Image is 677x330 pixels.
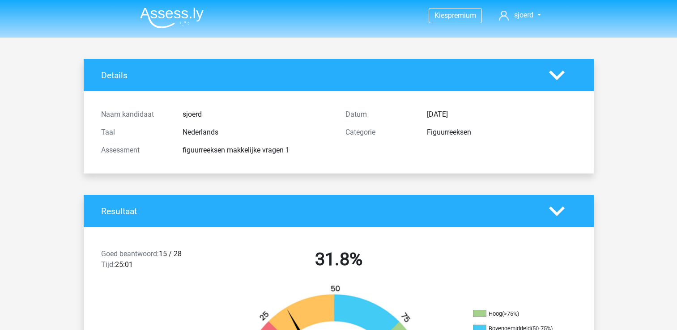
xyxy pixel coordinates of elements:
[514,11,533,19] span: sjoerd
[94,145,176,156] div: Assessment
[176,145,339,156] div: figuurreeksen makkelijke vragen 1
[101,250,159,258] span: Goed beantwoord:
[448,11,476,20] span: premium
[429,9,481,21] a: Kiespremium
[339,127,420,138] div: Categorie
[94,109,176,120] div: Naam kandidaat
[473,310,562,318] li: Hoog
[420,127,583,138] div: Figuurreeksen
[502,310,519,317] div: (>75%)
[94,127,176,138] div: Taal
[176,127,339,138] div: Nederlands
[140,7,204,28] img: Assessly
[101,206,536,216] h4: Resultaat
[434,11,448,20] span: Kies
[94,249,217,274] div: 15 / 28 25:01
[101,70,536,80] h4: Details
[101,260,115,269] span: Tijd:
[420,109,583,120] div: [DATE]
[339,109,420,120] div: Datum
[176,109,339,120] div: sjoerd
[223,249,454,270] h2: 31.8%
[495,10,544,21] a: sjoerd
